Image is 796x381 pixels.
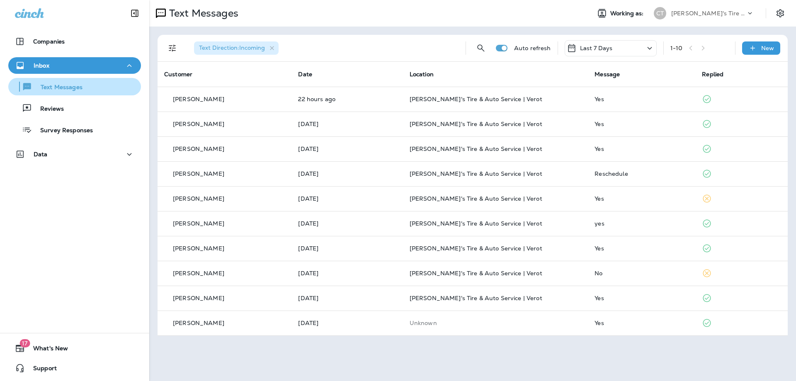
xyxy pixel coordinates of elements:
[654,7,666,19] div: CT
[173,270,224,277] p: [PERSON_NAME]
[761,45,774,51] p: New
[164,70,192,78] span: Customer
[410,220,542,227] span: [PERSON_NAME]'s Tire & Auto Service | Verot
[34,151,48,158] p: Data
[595,96,689,102] div: Yes
[473,40,489,56] button: Search Messages
[173,170,224,177] p: [PERSON_NAME]
[298,96,396,102] p: Aug 20, 2025 08:47 AM
[410,195,542,202] span: [PERSON_NAME]'s Tire & Auto Service | Verot
[595,320,689,326] div: Yes
[595,146,689,152] div: Yes
[166,7,238,19] p: Text Messages
[595,220,689,227] div: yes
[514,45,551,51] p: Auto refresh
[8,121,141,138] button: Survey Responses
[164,40,181,56] button: Filters
[595,295,689,301] div: Yes
[8,33,141,50] button: Companies
[173,295,224,301] p: [PERSON_NAME]
[123,5,146,22] button: Collapse Sidebar
[671,10,746,17] p: [PERSON_NAME]'s Tire & Auto
[610,10,646,17] span: Working as:
[298,121,396,127] p: Aug 18, 2025 12:46 PM
[410,120,542,128] span: [PERSON_NAME]'s Tire & Auto Service | Verot
[19,339,30,347] span: 17
[595,270,689,277] div: No
[410,95,542,103] span: [PERSON_NAME]'s Tire & Auto Service | Verot
[580,45,613,51] p: Last 7 Days
[410,170,542,177] span: [PERSON_NAME]'s Tire & Auto Service | Verot
[595,195,689,202] div: Yes
[595,121,689,127] div: Yes
[173,96,224,102] p: [PERSON_NAME]
[298,170,396,177] p: Aug 18, 2025 07:47 AM
[8,78,141,95] button: Text Messages
[298,295,396,301] p: Aug 14, 2025 09:01 AM
[8,99,141,117] button: Reviews
[595,170,689,177] div: Reschedule
[410,245,542,252] span: [PERSON_NAME]'s Tire & Auto Service | Verot
[33,38,65,45] p: Companies
[595,245,689,252] div: Yes
[173,195,224,202] p: [PERSON_NAME]
[32,127,93,135] p: Survey Responses
[410,145,542,153] span: [PERSON_NAME]'s Tire & Auto Service | Verot
[410,70,434,78] span: Location
[8,340,141,357] button: 17What's New
[173,320,224,326] p: [PERSON_NAME]
[173,245,224,252] p: [PERSON_NAME]
[8,360,141,376] button: Support
[298,195,396,202] p: Aug 17, 2025 05:50 PM
[773,6,788,21] button: Settings
[702,70,723,78] span: Replied
[670,45,683,51] div: 1 - 10
[298,320,396,326] p: Aug 14, 2025 07:51 AM
[32,105,64,113] p: Reviews
[32,84,83,92] p: Text Messages
[25,345,68,355] span: What's New
[194,41,279,55] div: Text Direction:Incoming
[173,146,224,152] p: [PERSON_NAME]
[298,70,312,78] span: Date
[199,44,265,51] span: Text Direction : Incoming
[595,70,620,78] span: Message
[410,320,582,326] p: This customer does not have a last location and the phone number they messaged is not assigned to...
[298,270,396,277] p: Aug 15, 2025 06:55 AM
[173,121,224,127] p: [PERSON_NAME]
[34,62,49,69] p: Inbox
[8,57,141,74] button: Inbox
[173,220,224,227] p: [PERSON_NAME]
[410,269,542,277] span: [PERSON_NAME]'s Tire & Auto Service | Verot
[298,146,396,152] p: Aug 18, 2025 10:50 AM
[298,220,396,227] p: Aug 17, 2025 03:49 PM
[8,146,141,163] button: Data
[25,365,57,375] span: Support
[298,245,396,252] p: Aug 17, 2025 11:02 AM
[410,294,542,302] span: [PERSON_NAME]'s Tire & Auto Service | Verot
